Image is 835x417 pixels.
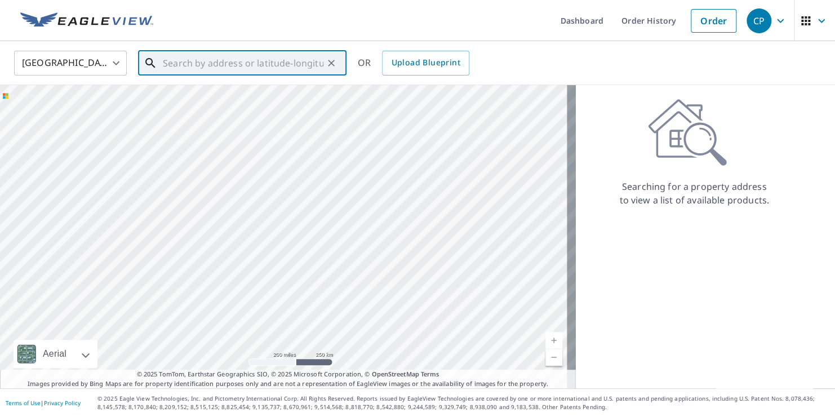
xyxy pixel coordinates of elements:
div: CP [747,8,771,33]
input: Search by address or latitude-longitude [163,47,323,79]
img: EV Logo [20,12,153,29]
div: [GEOGRAPHIC_DATA] [14,47,127,79]
a: OpenStreetMap [371,370,419,378]
p: © 2025 Eagle View Technologies, Inc. and Pictometry International Corp. All Rights Reserved. Repo... [97,394,829,411]
span: Upload Blueprint [391,56,460,70]
a: Upload Blueprint [382,51,469,76]
p: | [6,400,81,406]
button: Clear [323,55,339,71]
a: Current Level 5, Zoom In [545,332,562,349]
a: Terms [421,370,439,378]
div: Aerial [39,340,70,368]
a: Privacy Policy [44,399,81,407]
a: Order [691,9,736,33]
span: © 2025 TomTom, Earthstar Geographics SIO, © 2025 Microsoft Corporation, © [137,370,439,379]
a: Terms of Use [6,399,41,407]
div: OR [358,51,469,76]
div: Aerial [14,340,97,368]
a: Current Level 5, Zoom Out [545,349,562,366]
p: Searching for a property address to view a list of available products. [619,180,770,207]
